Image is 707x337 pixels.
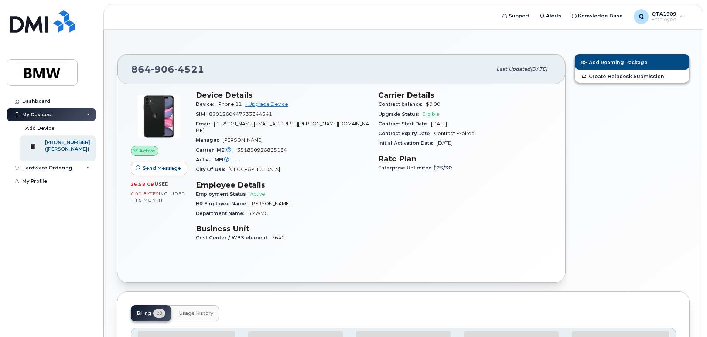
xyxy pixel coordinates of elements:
img: iPhone_11.jpg [137,94,181,139]
span: [DATE] [530,66,547,72]
span: iPhone 11 [217,101,242,107]
span: Upgrade Status [378,111,422,117]
span: Active [250,191,265,197]
span: Email [196,121,214,127]
button: Add Roaming Package [575,54,689,70]
span: Eligible [422,111,440,117]
span: Contract balance [378,101,426,107]
h3: Rate Plan [378,154,552,163]
span: [PERSON_NAME] [250,201,290,206]
span: Enterprise Unlimited $25/30 [378,165,456,171]
span: Cost Center / WBS element [196,235,271,240]
span: used [154,181,169,187]
a: + Upgrade Device [245,101,288,107]
span: Department Name [196,210,247,216]
span: Contract Expiry Date [378,131,434,136]
h3: Carrier Details [378,91,552,100]
span: Contract Expired [434,131,475,136]
span: 26.58 GB [131,182,154,187]
span: HR Employee Name [196,201,250,206]
span: 0.00 Bytes [131,191,159,196]
h3: Employee Details [196,181,369,189]
span: 8901260447733844541 [209,111,272,117]
span: Add Roaming Package [581,60,648,67]
span: $0.00 [426,101,440,107]
span: Send Message [143,165,181,172]
span: Last updated [496,66,530,72]
h3: Device Details [196,91,369,100]
span: Manager [196,137,223,143]
span: 906 [151,64,174,75]
span: 351890926805184 [237,147,287,153]
span: City Of Use [196,166,229,172]
span: [PERSON_NAME] [223,137,263,143]
span: Initial Activation Date [378,140,437,146]
span: BMWMC [247,210,268,216]
span: — [235,157,240,162]
span: Active [139,147,155,154]
span: [DATE] [437,140,452,146]
iframe: Messenger Launcher [675,305,701,331]
span: Employment Status [196,191,250,197]
a: Create Helpdesk Submission [575,70,689,83]
span: 2640 [271,235,285,240]
span: Device [196,101,217,107]
span: 4521 [174,64,204,75]
span: Usage History [179,310,213,316]
span: Active IMEI [196,157,235,162]
span: 864 [131,64,204,75]
span: [DATE] [431,121,447,127]
button: Send Message [131,162,187,175]
span: SIM [196,111,209,117]
span: [PERSON_NAME][EMAIL_ADDRESS][PERSON_NAME][DOMAIN_NAME] [196,121,369,133]
h3: Business Unit [196,224,369,233]
span: Carrier IMEI [196,147,237,153]
span: [GEOGRAPHIC_DATA] [229,166,280,172]
span: Contract Start Date [378,121,431,127]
